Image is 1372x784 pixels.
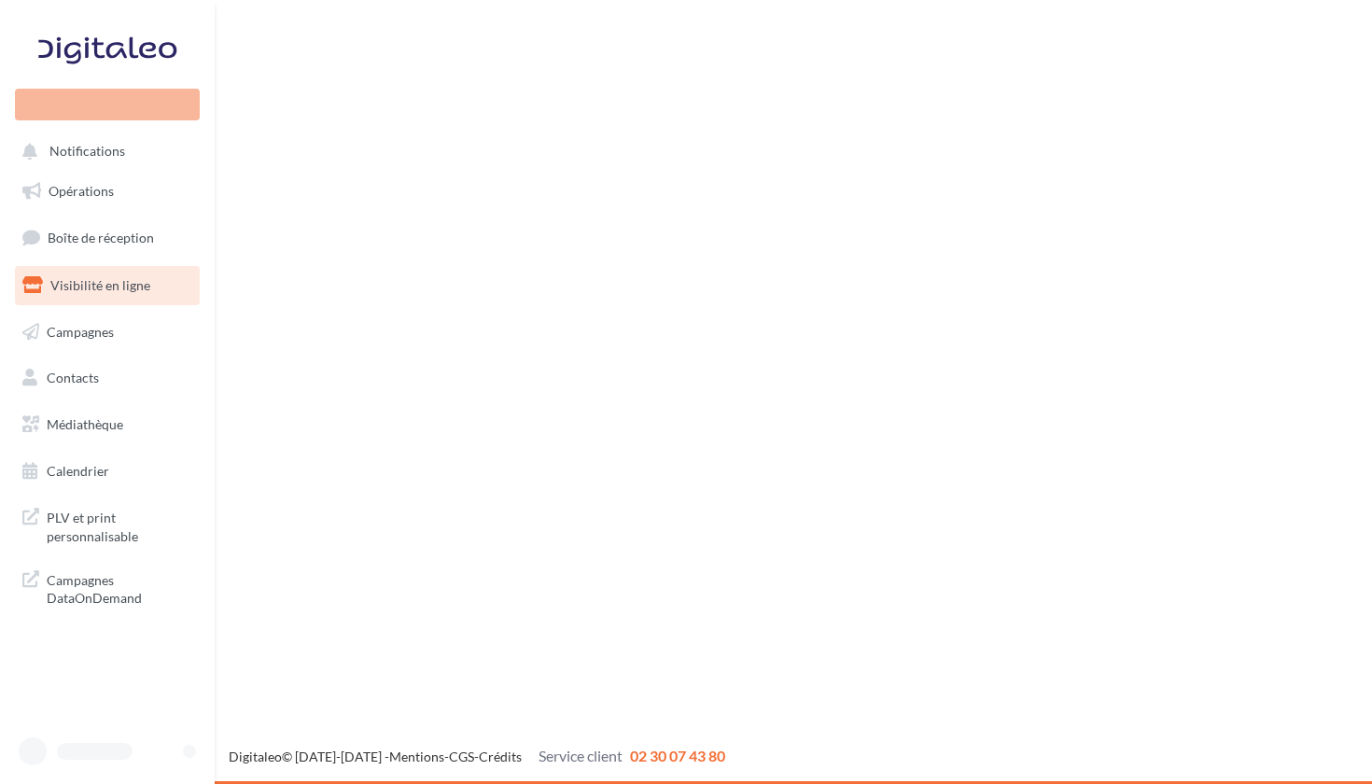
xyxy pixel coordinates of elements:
[630,747,725,764] span: 02 30 07 43 80
[47,370,99,385] span: Contacts
[47,505,192,545] span: PLV et print personnalisable
[50,277,150,293] span: Visibilité en ligne
[11,217,203,258] a: Boîte de réception
[11,497,203,553] a: PLV et print personnalisable
[229,749,725,764] span: © [DATE]-[DATE] - - -
[47,567,192,608] span: Campagnes DataOnDemand
[11,266,203,305] a: Visibilité en ligne
[11,358,203,398] a: Contacts
[48,230,154,245] span: Boîte de réception
[229,749,282,764] a: Digitaleo
[479,749,522,764] a: Crédits
[11,405,203,444] a: Médiathèque
[49,144,125,160] span: Notifications
[49,183,114,199] span: Opérations
[11,560,203,615] a: Campagnes DataOnDemand
[47,323,114,339] span: Campagnes
[11,452,203,491] a: Calendrier
[11,313,203,352] a: Campagnes
[389,749,444,764] a: Mentions
[47,463,109,479] span: Calendrier
[449,749,474,764] a: CGS
[15,89,200,120] div: Nouvelle campagne
[47,416,123,432] span: Médiathèque
[539,747,623,764] span: Service client
[11,172,203,211] a: Opérations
